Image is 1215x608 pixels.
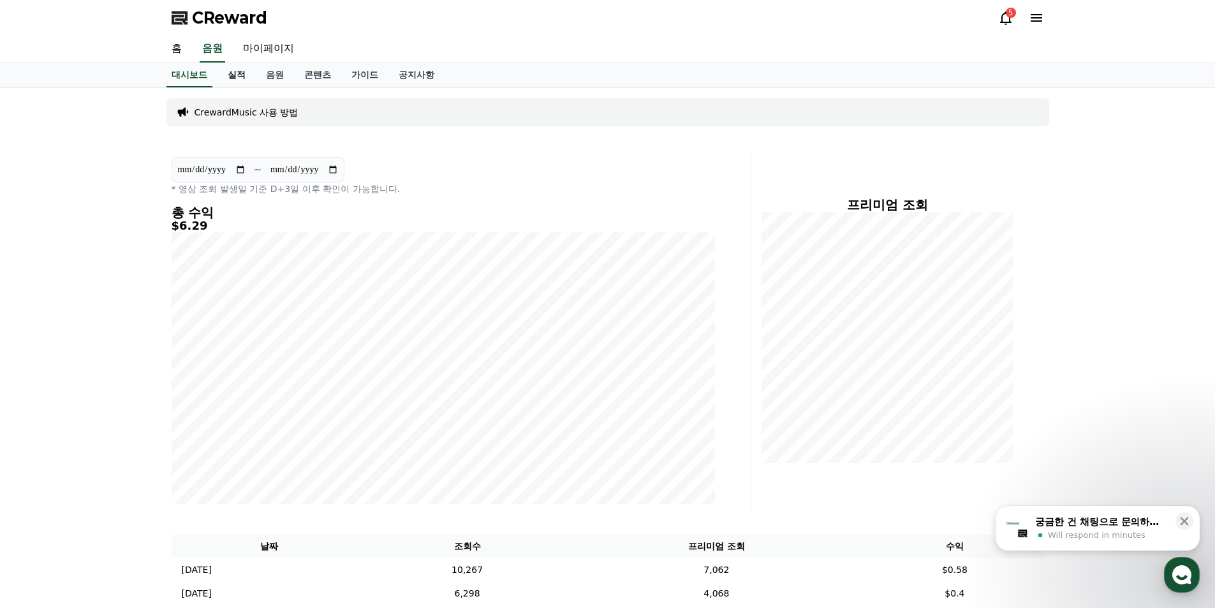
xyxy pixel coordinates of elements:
[172,219,715,232] h5: $6.29
[172,205,715,219] h4: 총 수익
[166,63,212,87] a: 대시보드
[388,63,445,87] a: 공지사항
[172,535,367,558] th: 날짜
[762,198,1013,212] h4: 프리미엄 조회
[182,587,212,600] p: [DATE]
[367,535,568,558] th: 조회수
[182,563,212,577] p: [DATE]
[172,8,267,28] a: CReward
[865,535,1043,558] th: 수익
[998,10,1013,26] a: 5
[567,558,865,582] td: 7,062
[165,404,245,436] a: Settings
[200,36,225,63] a: 음원
[567,582,865,605] td: 4,068
[256,63,294,87] a: 음원
[217,63,256,87] a: 실적
[189,424,220,434] span: Settings
[865,558,1043,582] td: $0.58
[865,582,1043,605] td: $0.4
[33,424,55,434] span: Home
[567,535,865,558] th: 프리미엄 조회
[195,106,298,119] a: CrewardMusic 사용 방법
[367,582,568,605] td: 6,298
[367,558,568,582] td: 10,267
[4,404,84,436] a: Home
[294,63,341,87] a: 콘텐츠
[84,404,165,436] a: Messages
[161,36,192,63] a: 홈
[172,182,715,195] p: * 영상 조회 발생일 기준 D+3일 이후 확인이 가능합니다.
[341,63,388,87] a: 가이드
[1006,8,1016,18] div: 5
[192,8,267,28] span: CReward
[254,162,262,177] p: ~
[106,424,144,434] span: Messages
[233,36,304,63] a: 마이페이지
